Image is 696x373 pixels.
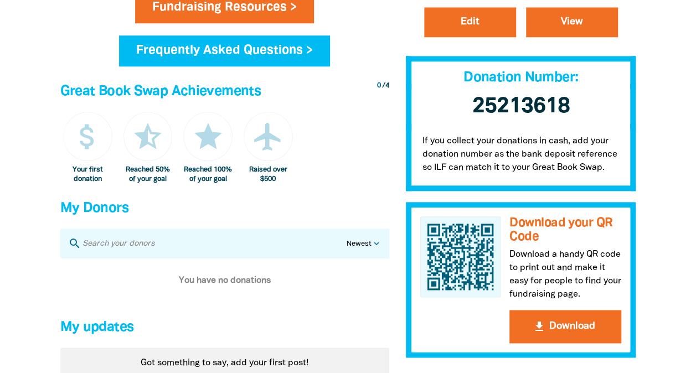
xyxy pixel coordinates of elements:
[60,321,134,334] span: My updates
[251,120,285,153] i: airplanemode_active
[424,8,516,38] a: Edit
[509,310,621,344] button: get_appDownload
[131,120,164,153] i: star_half
[463,72,578,85] span: Donation Number:
[406,124,636,191] p: If you collect your donations in cash, add your donation number as the bank deposit reference so ...
[420,217,501,298] img: QR Code for FUJIFILM Business Innovation 2025 Great Book Swap!
[509,217,621,244] h3: Download your QR Code
[60,202,128,215] span: My Donors
[60,258,389,303] div: You have no donations
[123,165,173,184] div: Reached 50% of your goal
[192,120,225,153] i: star
[526,8,618,38] a: View
[244,165,293,184] div: Raised over $500
[533,320,546,334] i: get_app
[377,82,381,89] span: 0
[472,97,570,117] span: 25213618
[60,81,389,103] h4: Great Book Swap Achievements
[183,165,233,184] div: Reached 100% of your goal
[71,120,104,153] i: attach_money
[60,258,389,303] div: Paginated content
[377,81,389,91] div: / 4
[81,236,347,251] input: Search your donors
[63,165,112,184] div: Your first donation
[119,35,330,66] a: Frequently Asked Questions >
[68,237,81,250] i: search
